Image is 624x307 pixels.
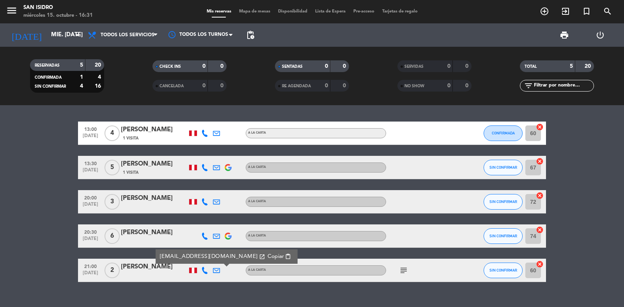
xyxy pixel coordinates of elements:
[121,193,187,203] div: [PERSON_NAME]
[536,123,544,131] i: cancel
[202,83,206,88] strong: 0
[123,135,138,141] span: 1 Visita
[80,74,83,80] strong: 1
[489,199,517,204] span: SIN CONFIRMAR
[6,26,47,44] i: [DATE]
[105,263,120,278] span: 2
[561,7,570,16] i: exit_to_app
[225,233,232,240] img: google-logo.png
[203,9,235,14] span: Mis reservas
[248,131,266,134] span: A la carta
[35,64,60,67] span: RESERVADAS
[349,9,378,14] span: Pre-acceso
[235,9,274,14] span: Mapa de mesas
[202,64,206,69] strong: 0
[533,81,594,90] input: Filtrar por nombre...
[6,5,18,16] i: menu
[536,226,544,234] i: cancel
[585,64,592,69] strong: 20
[248,200,266,203] span: A la carta
[81,168,100,176] span: [DATE]
[492,131,515,135] span: CONFIRMADA
[484,263,523,278] button: SIN CONFIRMAR
[225,164,232,171] img: google-logo.png
[447,83,450,88] strong: 0
[220,83,225,88] strong: 0
[560,30,569,40] span: print
[23,12,93,19] div: miércoles 15. octubre - 16:31
[121,262,187,272] div: [PERSON_NAME]
[80,83,83,89] strong: 4
[105,194,120,210] span: 3
[73,30,82,40] i: arrow_drop_down
[123,169,138,176] span: 1 Visita
[524,81,533,90] i: filter_list
[489,234,517,238] span: SIN CONFIRMAR
[160,252,265,261] a: [EMAIL_ADDRESS][DOMAIN_NAME]open_in_new
[81,236,100,245] span: [DATE]
[265,252,294,261] button: Copiarcontent_paste
[95,83,103,89] strong: 16
[582,23,618,47] div: LOG OUT
[525,65,537,69] span: TOTAL
[343,64,347,69] strong: 0
[268,252,284,261] span: Copiar
[80,62,83,68] strong: 5
[81,159,100,168] span: 13:30
[35,85,66,88] span: SIN CONFIRMAR
[95,62,103,68] strong: 20
[81,202,100,211] span: [DATE]
[582,7,591,16] i: turned_in_not
[484,194,523,210] button: SIN CONFIRMAR
[35,76,62,79] span: CONFIRMADA
[536,192,544,199] i: cancel
[570,64,573,69] strong: 5
[81,124,100,133] span: 13:00
[404,84,424,88] span: NO SHOW
[259,254,265,260] i: open_in_new
[81,133,100,142] span: [DATE]
[23,4,93,12] div: San Isidro
[489,165,517,169] span: SIN CONFIRMAR
[596,30,605,40] i: power_settings_new
[274,9,311,14] span: Disponibilidad
[311,9,349,14] span: Lista de Espera
[101,32,154,38] span: Todos los servicios
[105,228,120,244] span: 6
[536,157,544,165] i: cancel
[121,228,187,238] div: [PERSON_NAME]
[484,160,523,175] button: SIN CONFIRMAR
[282,84,311,88] span: RE AGENDADA
[484,228,523,244] button: SIN CONFIRMAR
[121,159,187,169] div: [PERSON_NAME]
[465,64,470,69] strong: 0
[325,83,328,88] strong: 0
[465,83,470,88] strong: 0
[81,193,100,202] span: 20:00
[536,260,544,268] i: cancel
[98,74,103,80] strong: 4
[399,266,408,275] i: subject
[343,83,347,88] strong: 0
[6,5,18,19] button: menu
[105,125,120,141] span: 4
[603,7,612,16] i: search
[248,268,266,272] span: A la carta
[220,64,225,69] strong: 0
[81,270,100,279] span: [DATE]
[248,166,266,169] span: A la carta
[404,65,424,69] span: SERVIDAS
[248,234,266,237] span: A la carta
[484,125,523,141] button: CONFIRMADA
[540,7,549,16] i: add_circle_outline
[489,268,517,272] span: SIN CONFIRMAR
[121,125,187,135] div: [PERSON_NAME]
[81,261,100,270] span: 21:00
[160,65,181,69] span: CHECK INS
[81,227,100,236] span: 20:30
[447,64,450,69] strong: 0
[105,160,120,175] span: 5
[325,64,328,69] strong: 0
[160,84,184,88] span: CANCELADA
[282,65,303,69] span: SENTADAS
